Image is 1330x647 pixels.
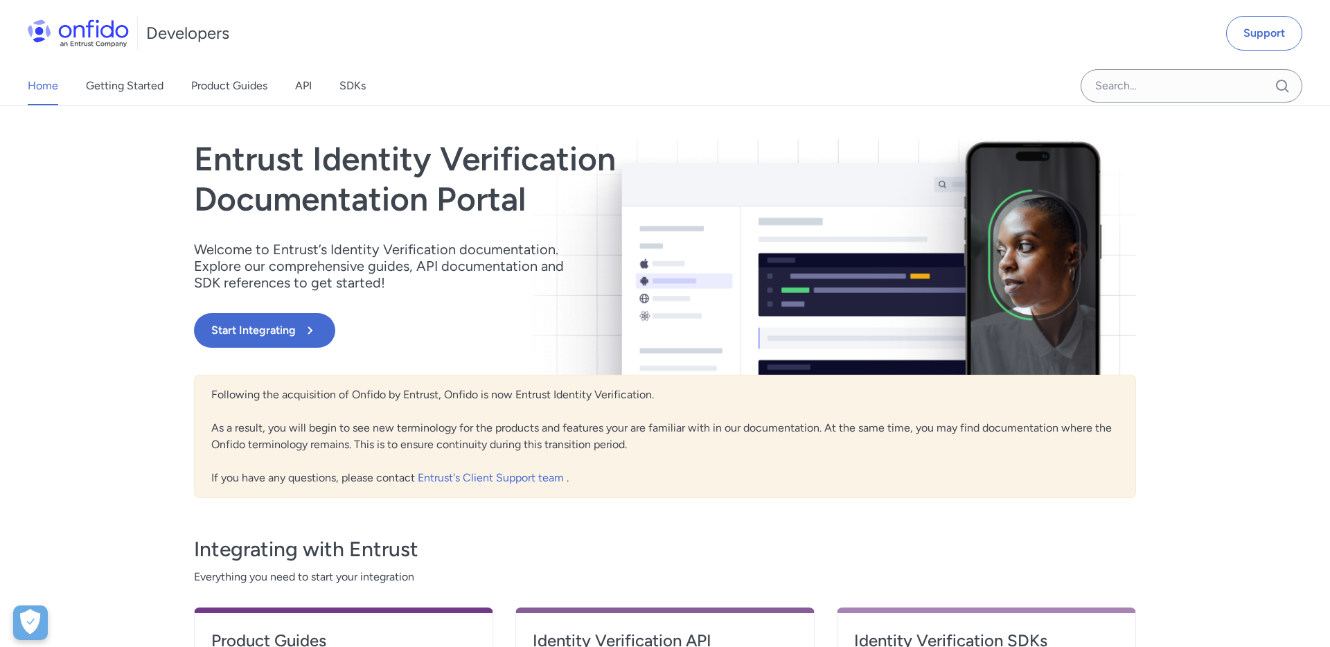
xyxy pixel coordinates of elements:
p: Welcome to Entrust’s Identity Verification documentation. Explore our comprehensive guides, API d... [194,241,582,291]
a: Support [1226,16,1302,51]
a: API [295,67,312,105]
button: Open Preferences [13,605,48,640]
h1: Entrust Identity Verification Documentation Portal [194,139,853,219]
a: Product Guides [191,67,267,105]
a: SDKs [339,67,366,105]
a: Home [28,67,58,105]
div: Following the acquisition of Onfido by Entrust, Onfido is now Entrust Identity Verification. As a... [194,375,1136,498]
a: Start Integrating [194,313,853,348]
a: Getting Started [86,67,163,105]
img: Onfido Logo [28,19,129,47]
button: Start Integrating [194,313,335,348]
h3: Integrating with Entrust [194,535,1136,563]
div: Cookie Preferences [13,605,48,640]
input: Onfido search input field [1081,69,1302,103]
h1: Developers [146,22,229,44]
span: Everything you need to start your integration [194,569,1136,585]
a: Entrust's Client Support team [418,471,567,484]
